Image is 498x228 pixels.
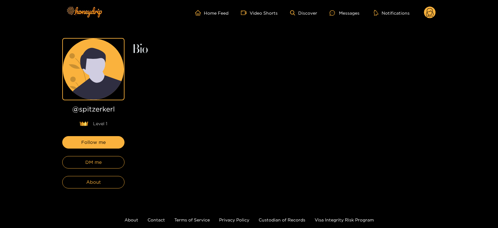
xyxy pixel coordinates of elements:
[93,121,107,127] span: Level 1
[315,217,374,222] a: Visa Integrity Risk Program
[62,136,125,149] button: Follow me
[62,176,125,188] button: About
[86,178,101,186] span: About
[85,159,102,166] span: DM me
[259,217,305,222] a: Custodian of Records
[372,10,411,16] button: Notifications
[125,217,138,222] a: About
[81,139,106,146] span: Follow me
[219,217,249,222] a: Privacy Policy
[330,9,359,17] div: Messages
[195,10,228,16] a: Home Feed
[241,10,278,16] a: Video Shorts
[174,217,210,222] a: Terms of Service
[79,121,88,126] img: lavel grade
[241,10,250,16] span: video-camera
[62,156,125,169] button: DM me
[148,217,165,222] a: Contact
[195,10,204,16] span: home
[132,44,436,55] h2: Bio
[290,10,317,16] a: Discover
[62,105,125,116] h1: @ spitzerkerl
